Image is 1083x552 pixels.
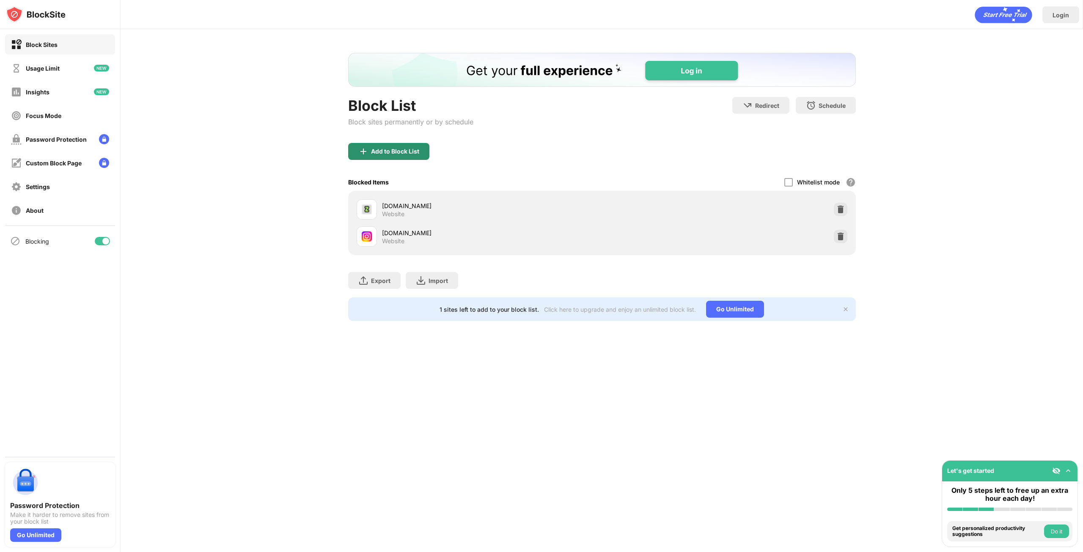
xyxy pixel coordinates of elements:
div: Focus Mode [26,112,61,119]
div: Go Unlimited [10,528,61,542]
div: Import [429,277,448,284]
img: favicons [362,204,372,214]
div: Make it harder to remove sites from your block list [10,511,110,525]
div: Whitelist mode [797,179,840,186]
img: logo-blocksite.svg [6,6,66,23]
div: Add to Block List [371,148,419,155]
div: Settings [26,183,50,190]
div: Go Unlimited [706,301,764,318]
div: Redirect [755,102,779,109]
div: Website [382,237,404,245]
img: favicons [362,231,372,242]
img: focus-off.svg [11,110,22,121]
img: time-usage-off.svg [11,63,22,74]
img: password-protection-off.svg [11,134,22,145]
div: Custom Block Page [26,159,82,167]
img: customize-block-page-off.svg [11,158,22,168]
img: about-off.svg [11,205,22,216]
div: About [26,207,44,214]
div: Login [1053,11,1069,19]
div: 1 sites left to add to your block list. [440,306,539,313]
div: [DOMAIN_NAME] [382,228,602,237]
div: Blocking [25,238,49,245]
div: Password Protection [26,136,87,143]
div: Schedule [819,102,846,109]
img: settings-off.svg [11,181,22,192]
img: x-button.svg [842,306,849,313]
div: Only 5 steps left to free up an extra hour each day! [947,486,1072,503]
img: new-icon.svg [94,88,109,95]
img: block-on.svg [11,39,22,50]
div: Blocked Items [348,179,389,186]
button: Do it [1044,525,1069,538]
img: lock-menu.svg [99,134,109,144]
div: Website [382,210,404,218]
div: Block List [348,97,473,114]
div: Export [371,277,390,284]
div: animation [975,6,1032,23]
div: Click here to upgrade and enjoy an unlimited block list. [544,306,696,313]
img: push-password-protection.svg [10,467,41,498]
iframe: Banner [348,53,856,87]
div: Let's get started [947,467,994,474]
img: insights-off.svg [11,87,22,97]
div: Block Sites [26,41,58,48]
div: Insights [26,88,49,96]
div: Get personalized productivity suggestions [952,525,1042,538]
img: new-icon.svg [94,65,109,71]
img: blocking-icon.svg [10,236,20,246]
img: eye-not-visible.svg [1052,467,1061,475]
div: Block sites permanently or by schedule [348,118,473,126]
img: omni-setup-toggle.svg [1064,467,1072,475]
div: [DOMAIN_NAME] [382,201,602,210]
img: lock-menu.svg [99,158,109,168]
div: Usage Limit [26,65,60,72]
div: Password Protection [10,501,110,510]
